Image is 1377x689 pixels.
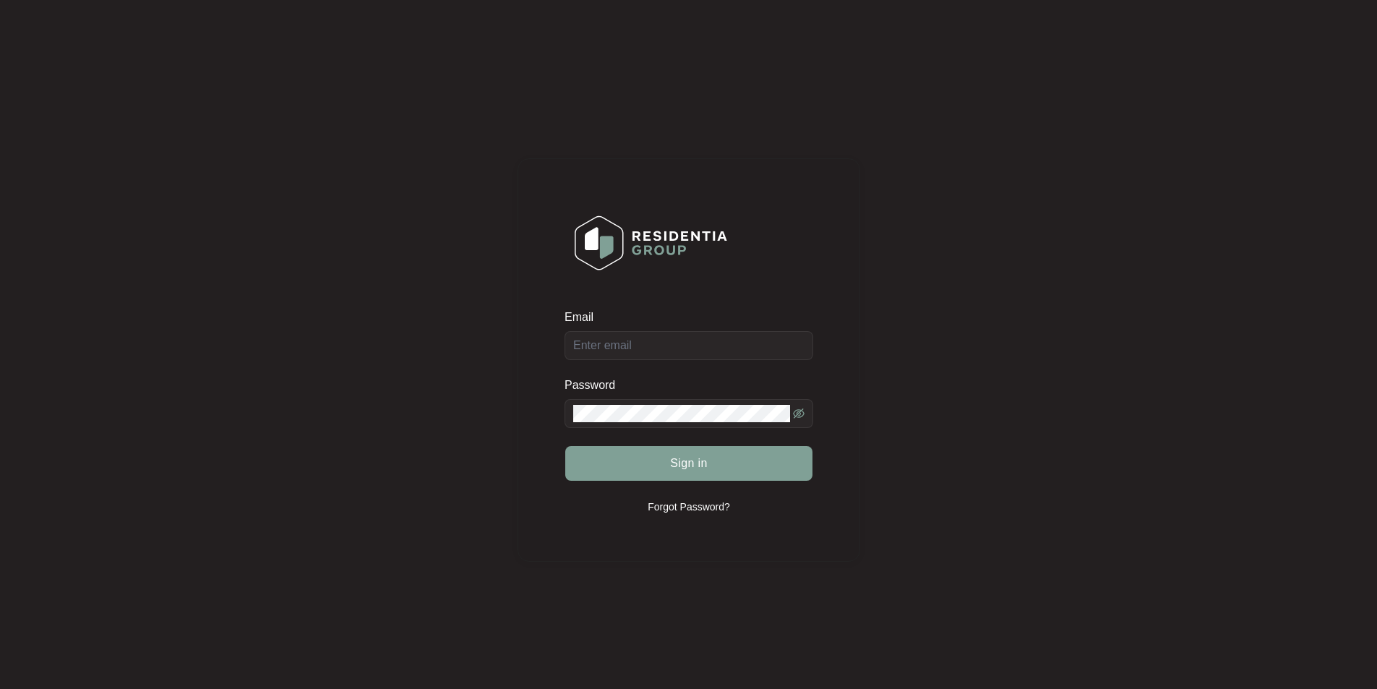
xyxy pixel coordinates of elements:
[565,331,813,360] input: Email
[648,500,730,514] p: Forgot Password?
[793,408,805,419] span: eye-invisible
[565,206,737,280] img: Login Logo
[565,446,812,481] button: Sign in
[573,405,790,422] input: Password
[565,378,626,393] label: Password
[670,455,708,472] span: Sign in
[565,310,604,325] label: Email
